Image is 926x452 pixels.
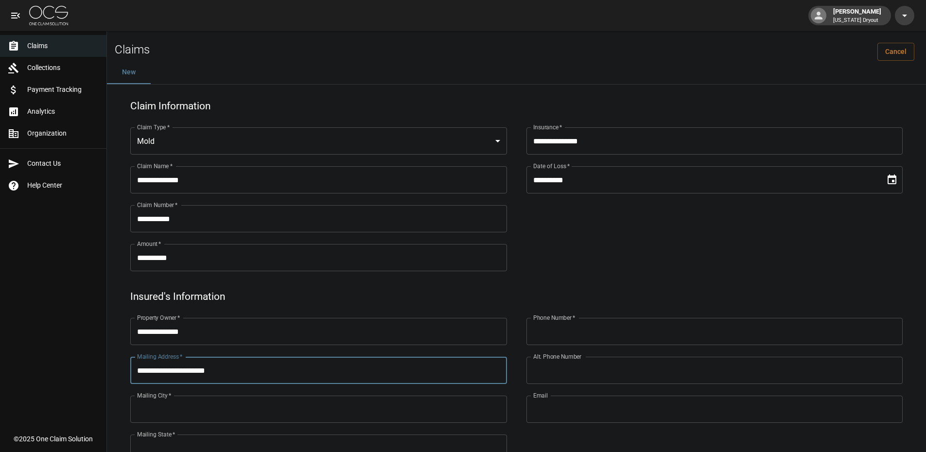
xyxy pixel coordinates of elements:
[882,170,902,190] button: Choose date, selected date is Jul 29, 2025
[829,7,885,24] div: [PERSON_NAME]
[137,123,170,131] label: Claim Type
[27,106,99,117] span: Analytics
[833,17,881,25] p: [US_STATE] Dryout
[107,61,926,84] div: dynamic tabs
[533,313,575,322] label: Phone Number
[533,123,562,131] label: Insurance
[137,240,161,248] label: Amount
[137,162,173,170] label: Claim Name
[533,391,548,400] label: Email
[107,61,151,84] button: New
[130,127,507,155] div: Mold
[533,352,581,361] label: Alt. Phone Number
[6,6,25,25] button: open drawer
[27,41,99,51] span: Claims
[29,6,68,25] img: ocs-logo-white-transparent.png
[877,43,914,61] a: Cancel
[14,434,93,444] div: © 2025 One Claim Solution
[115,43,150,57] h2: Claims
[137,201,177,209] label: Claim Number
[137,391,172,400] label: Mailing City
[27,85,99,95] span: Payment Tracking
[137,430,175,438] label: Mailing State
[27,63,99,73] span: Collections
[533,162,570,170] label: Date of Loss
[137,313,180,322] label: Property Owner
[137,352,182,361] label: Mailing Address
[27,180,99,191] span: Help Center
[27,128,99,139] span: Organization
[27,158,99,169] span: Contact Us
